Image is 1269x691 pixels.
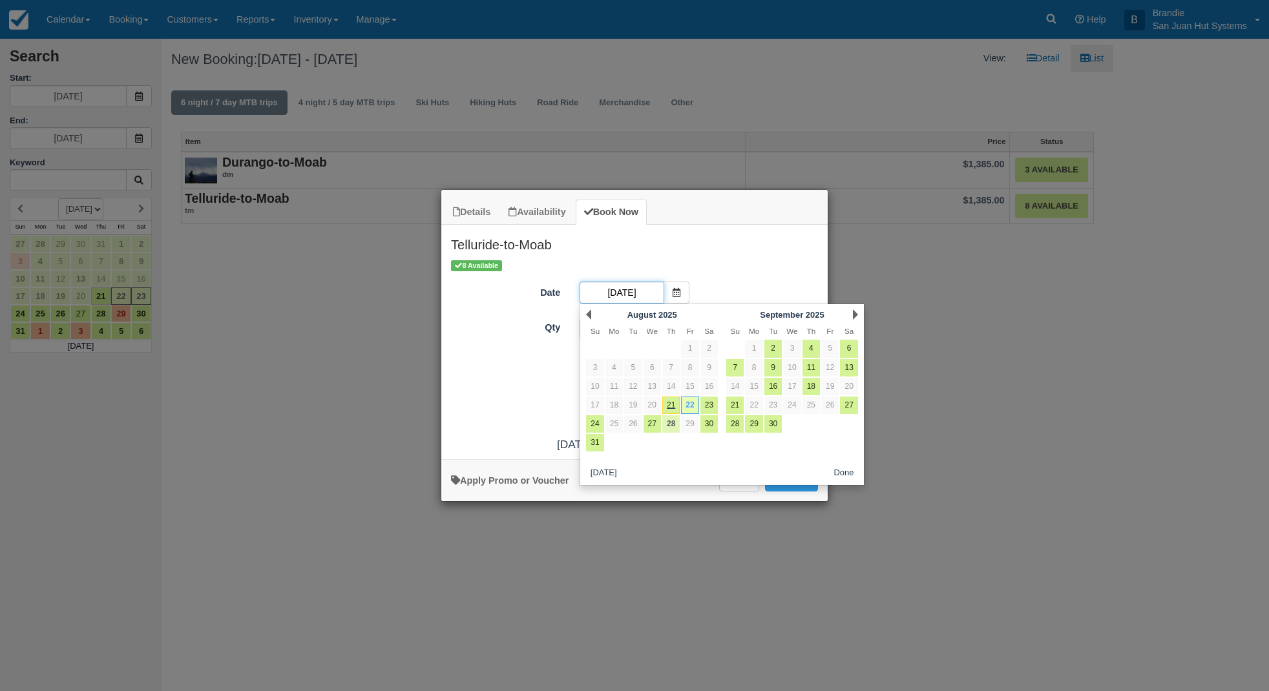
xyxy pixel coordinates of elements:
[624,378,642,395] a: 12
[726,415,744,433] a: 28
[605,378,623,395] a: 11
[500,200,574,225] a: Availability
[441,282,570,300] label: Date
[764,397,782,414] a: 23
[760,310,803,320] span: September
[667,327,676,335] span: Thursday
[726,378,744,395] a: 14
[700,378,718,395] a: 16
[644,378,661,395] a: 13
[821,359,839,376] a: 12
[627,310,656,320] span: August
[605,415,623,433] a: 25
[445,200,499,225] a: Details
[662,378,680,395] a: 14
[745,397,762,414] a: 22
[840,378,857,395] a: 20
[840,397,857,414] a: 27
[644,415,661,433] a: 27
[576,200,647,225] a: Book Now
[605,397,623,414] a: 18
[585,465,622,481] button: [DATE]
[764,378,782,395] a: 16
[451,475,569,486] a: Apply Voucher
[749,327,759,335] span: Monday
[764,359,782,376] a: 9
[802,359,820,376] a: 11
[840,340,857,357] a: 6
[745,359,762,376] a: 8
[624,397,642,414] a: 19
[700,415,718,433] a: 30
[700,397,718,414] a: 23
[681,397,698,414] a: 22
[451,260,502,271] span: 8 Available
[826,327,834,335] span: Friday
[586,309,591,320] a: Prev
[806,310,824,320] span: 2025
[786,327,797,335] span: Wednesday
[802,340,820,357] a: 4
[726,359,744,376] a: 7
[609,327,619,335] span: Monday
[658,310,677,320] span: 2025
[681,378,698,395] a: 15
[681,415,698,433] a: 29
[802,397,820,414] a: 25
[605,359,623,376] a: 4
[829,465,859,481] button: Done
[764,415,782,433] a: 30
[644,397,661,414] a: 20
[802,378,820,395] a: 18
[681,359,698,376] a: 8
[644,359,661,376] a: 6
[586,378,603,395] a: 10
[681,340,698,357] a: 1
[745,378,762,395] a: 15
[441,437,828,453] div: :
[624,415,642,433] a: 26
[726,397,744,414] a: 21
[783,397,801,414] a: 24
[441,225,828,258] h2: Telluride-to-Moab
[731,327,740,335] span: Sunday
[586,434,603,451] a: 31
[662,359,680,376] a: 7
[745,340,762,357] a: 1
[591,327,600,335] span: Sunday
[700,359,718,376] a: 9
[557,438,637,451] span: [DATE] - [DATE]
[647,327,658,335] span: Wednesday
[853,309,858,320] a: Next
[769,327,777,335] span: Tuesday
[662,415,680,433] a: 28
[586,397,603,414] a: 17
[700,340,718,357] a: 2
[783,340,801,357] a: 3
[586,415,603,433] a: 24
[629,327,637,335] span: Tuesday
[624,359,642,376] a: 5
[821,340,839,357] a: 5
[441,316,570,335] label: Qty
[821,397,839,414] a: 26
[687,327,694,335] span: Friday
[840,359,857,376] a: 13
[704,327,713,335] span: Saturday
[783,359,801,376] a: 10
[662,397,680,414] a: 21
[441,225,828,453] div: Item Modal
[745,415,762,433] a: 29
[586,359,603,376] a: 3
[844,327,854,335] span: Saturday
[821,378,839,395] a: 19
[807,327,816,335] span: Thursday
[783,378,801,395] a: 17
[764,340,782,357] a: 2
